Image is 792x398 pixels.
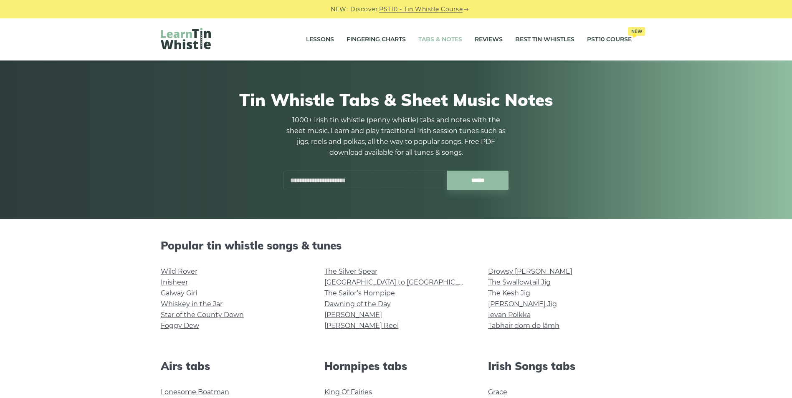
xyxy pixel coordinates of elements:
a: Best Tin Whistles [515,29,574,50]
a: Wild Rover [161,267,197,275]
a: Tabhair dom do lámh [488,322,559,330]
a: Lessons [306,29,334,50]
a: Drowsy [PERSON_NAME] [488,267,572,275]
a: Dawning of the Day [324,300,391,308]
img: LearnTinWhistle.com [161,28,211,49]
h2: Hornpipes tabs [324,360,468,373]
a: Star of the County Down [161,311,244,319]
h2: Irish Songs tabs [488,360,632,373]
a: [PERSON_NAME] Jig [488,300,557,308]
a: Whiskey in the Jar [161,300,223,308]
a: [PERSON_NAME] Reel [324,322,399,330]
span: New [628,27,645,36]
a: Galway Girl [161,289,197,297]
a: Ievan Polkka [488,311,531,319]
a: The Kesh Jig [488,289,530,297]
a: Foggy Dew [161,322,199,330]
a: Lonesome Boatman [161,388,229,396]
a: Grace [488,388,507,396]
a: Inisheer [161,278,188,286]
a: The Silver Spear [324,267,377,275]
a: PST10 CourseNew [587,29,632,50]
a: Tabs & Notes [418,29,462,50]
h2: Airs tabs [161,360,304,373]
a: King Of Fairies [324,388,372,396]
a: Reviews [475,29,503,50]
a: [GEOGRAPHIC_DATA] to [GEOGRAPHIC_DATA] [324,278,478,286]
a: The Sailor’s Hornpipe [324,289,395,297]
p: 1000+ Irish tin whistle (penny whistle) tabs and notes with the sheet music. Learn and play tradi... [283,115,509,158]
h1: Tin Whistle Tabs & Sheet Music Notes [161,90,632,110]
h2: Popular tin whistle songs & tunes [161,239,632,252]
a: Fingering Charts [347,29,406,50]
a: [PERSON_NAME] [324,311,382,319]
a: The Swallowtail Jig [488,278,551,286]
